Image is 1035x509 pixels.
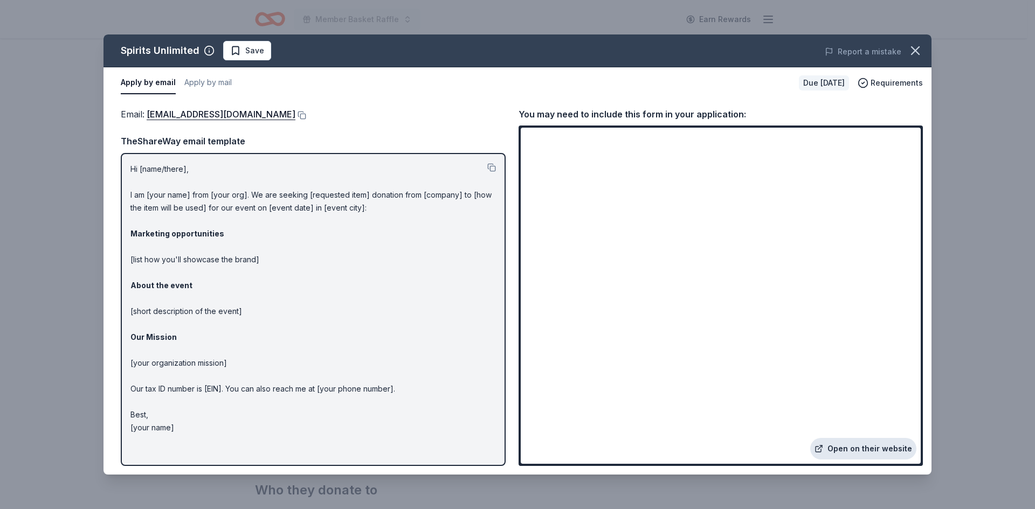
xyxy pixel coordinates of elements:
button: Apply by mail [184,72,232,94]
span: Email : [121,109,295,120]
button: Requirements [858,76,923,89]
strong: Our Mission [130,332,177,341]
div: Spirits Unlimited [121,42,199,59]
a: Open on their website [810,438,916,459]
div: TheShareWay email template [121,134,506,148]
span: Save [245,44,264,57]
button: Save [223,41,271,60]
button: Apply by email [121,72,176,94]
a: [EMAIL_ADDRESS][DOMAIN_NAME] [147,107,295,121]
strong: Marketing opportunities [130,229,224,238]
span: Requirements [871,76,923,89]
div: You may need to include this form in your application: [519,107,923,121]
strong: About the event [130,281,192,290]
p: Hi [name/there], I am [your name] from [your org]. We are seeking [requested item] donation from ... [130,163,496,434]
div: Due [DATE] [799,75,849,90]
button: Report a mistake [825,45,901,58]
